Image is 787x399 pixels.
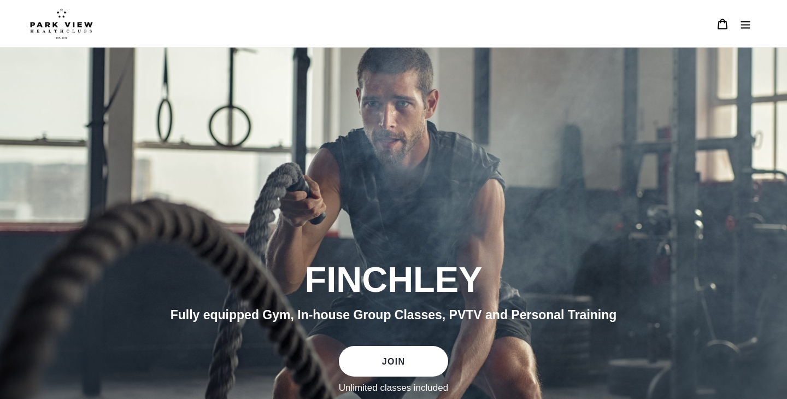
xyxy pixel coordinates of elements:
[339,382,448,394] label: Unlimited classes included
[339,346,448,377] a: JOIN
[30,8,93,39] img: Park view health clubs is a gym near you.
[734,12,757,36] button: Menu
[96,259,691,301] h2: FINCHLEY
[171,308,617,322] span: Fully equipped Gym, In-house Group Classes, PVTV and Personal Training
